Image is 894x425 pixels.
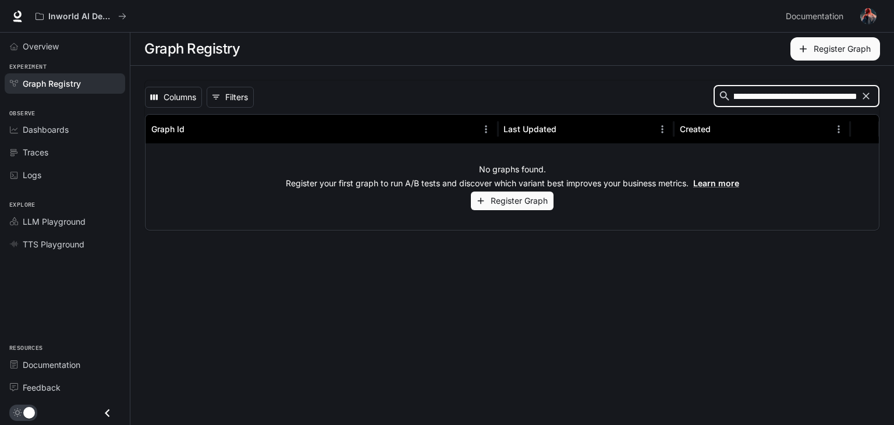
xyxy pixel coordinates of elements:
[558,121,575,138] button: Sort
[48,12,113,22] p: Inworld AI Demos
[286,178,739,189] p: Register your first graph to run A/B tests and discover which variant best improves your business...
[151,124,185,134] div: Graph Id
[479,164,546,175] p: No graphs found.
[5,234,125,254] a: TTS Playground
[477,121,495,138] button: Menu
[144,37,240,61] h1: Graph Registry
[5,142,125,162] a: Traces
[94,401,120,425] button: Close drawer
[23,169,41,181] span: Logs
[712,121,729,138] button: Sort
[857,5,880,28] button: User avatar
[860,8,877,24] img: User avatar
[207,87,254,108] button: Show filters
[5,355,125,375] a: Documentation
[186,121,203,138] button: Sort
[781,5,852,28] a: Documentation
[471,192,554,211] button: Register Graph
[5,211,125,232] a: LLM Playground
[5,36,125,56] a: Overview
[23,215,86,228] span: LLM Playground
[5,73,125,94] a: Graph Registry
[786,9,843,24] span: Documentation
[714,85,879,109] div: Search
[23,40,59,52] span: Overview
[503,124,556,134] div: Last Updated
[23,359,80,371] span: Documentation
[5,165,125,185] a: Logs
[23,406,35,419] span: Dark mode toggle
[23,238,84,250] span: TTS Playground
[5,119,125,140] a: Dashboards
[23,77,81,90] span: Graph Registry
[857,87,875,105] button: Clear
[30,5,132,28] button: All workspaces
[654,121,671,138] button: Menu
[693,178,739,188] a: Learn more
[790,37,880,61] button: Register Graph
[23,123,69,136] span: Dashboards
[5,377,125,398] a: Feedback
[145,87,202,108] button: Select columns
[830,121,847,138] button: Menu
[680,124,711,134] div: Created
[23,146,48,158] span: Traces
[23,381,61,394] span: Feedback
